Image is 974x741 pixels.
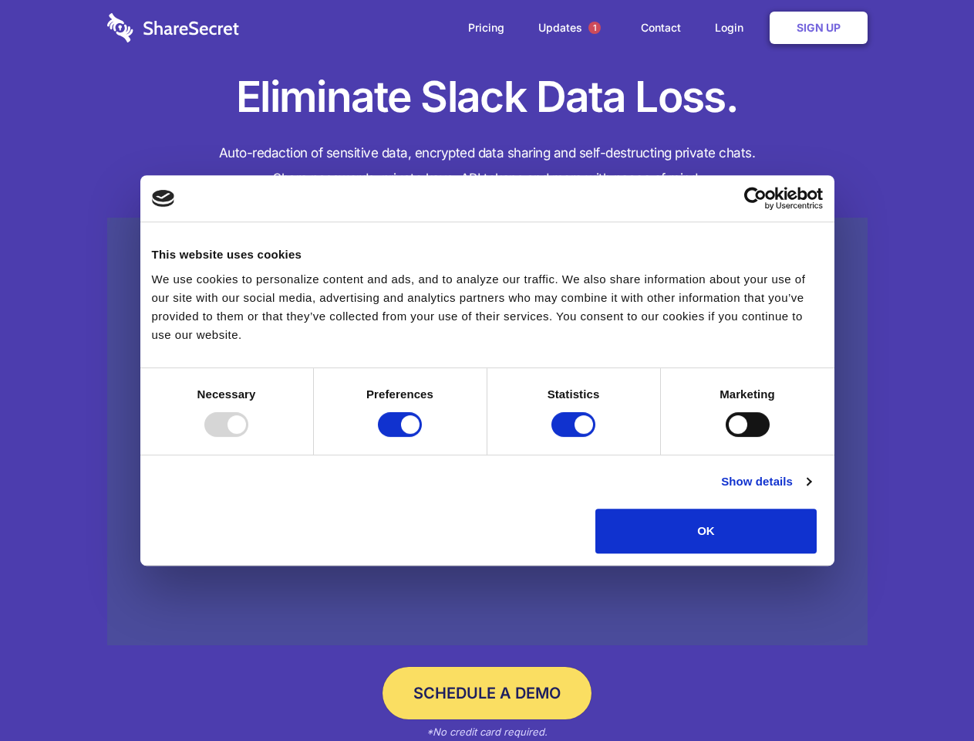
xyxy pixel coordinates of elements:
div: We use cookies to personalize content and ads, and to analyze our traffic. We also share informat... [152,270,823,344]
a: Usercentrics Cookiebot - opens in a new window [688,187,823,210]
button: OK [595,509,817,553]
a: Wistia video thumbnail [107,218,868,646]
img: logo [152,190,175,207]
strong: Marketing [720,387,775,401]
a: Schedule a Demo [383,667,591,719]
img: logo-wordmark-white-trans-d4663122ce5f474addd5e946df7df03e33cb6a1c49d2221995e7729f52c070b2.svg [107,13,239,42]
h1: Eliminate Slack Data Loss. [107,69,868,125]
strong: Statistics [548,387,600,401]
strong: Necessary [197,387,256,401]
a: Pricing [453,4,520,52]
h4: Auto-redaction of sensitive data, encrypted data sharing and self-destructing private chats. Shar... [107,140,868,191]
em: *No credit card required. [426,726,548,738]
div: This website uses cookies [152,245,823,264]
strong: Preferences [366,387,433,401]
span: 1 [588,22,601,34]
a: Login [699,4,767,52]
a: Contact [625,4,696,52]
a: Sign Up [770,12,868,44]
a: Show details [721,472,811,491]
